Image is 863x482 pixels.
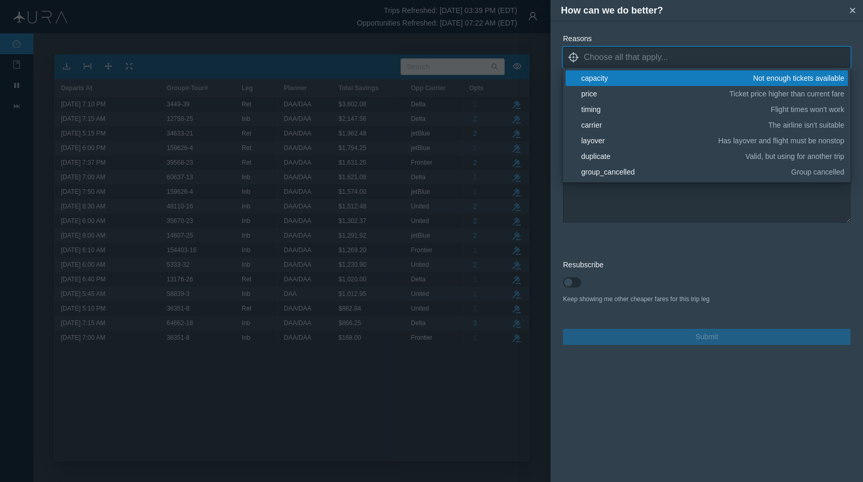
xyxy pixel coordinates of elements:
[584,50,851,65] input: Choose all that apply...
[845,3,860,18] button: Close
[695,331,718,342] span: Submit
[753,73,844,83] span: Not enough tickets available
[563,294,851,304] div: Keep showing me other cheaper fares for this trip leg
[581,104,767,115] div: timing
[791,167,844,177] span: Group cancelled
[581,73,749,83] div: capacity
[561,4,845,18] h4: How can we do better?
[581,120,765,130] div: carrier
[563,329,851,345] button: Submit
[730,89,844,99] span: Ticket price higher than current fare
[581,135,715,146] div: layover
[563,261,604,269] span: Resubscribe
[768,120,844,130] span: The airline isn't suitable
[581,167,787,177] div: group_cancelled
[745,151,844,162] span: Valid, but using for another trip
[581,151,742,162] div: duplicate
[771,104,844,115] span: Flight times won't work
[581,89,726,99] div: price
[718,135,844,146] span: Has layover and flight must be nonstop
[563,34,592,43] span: Reasons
